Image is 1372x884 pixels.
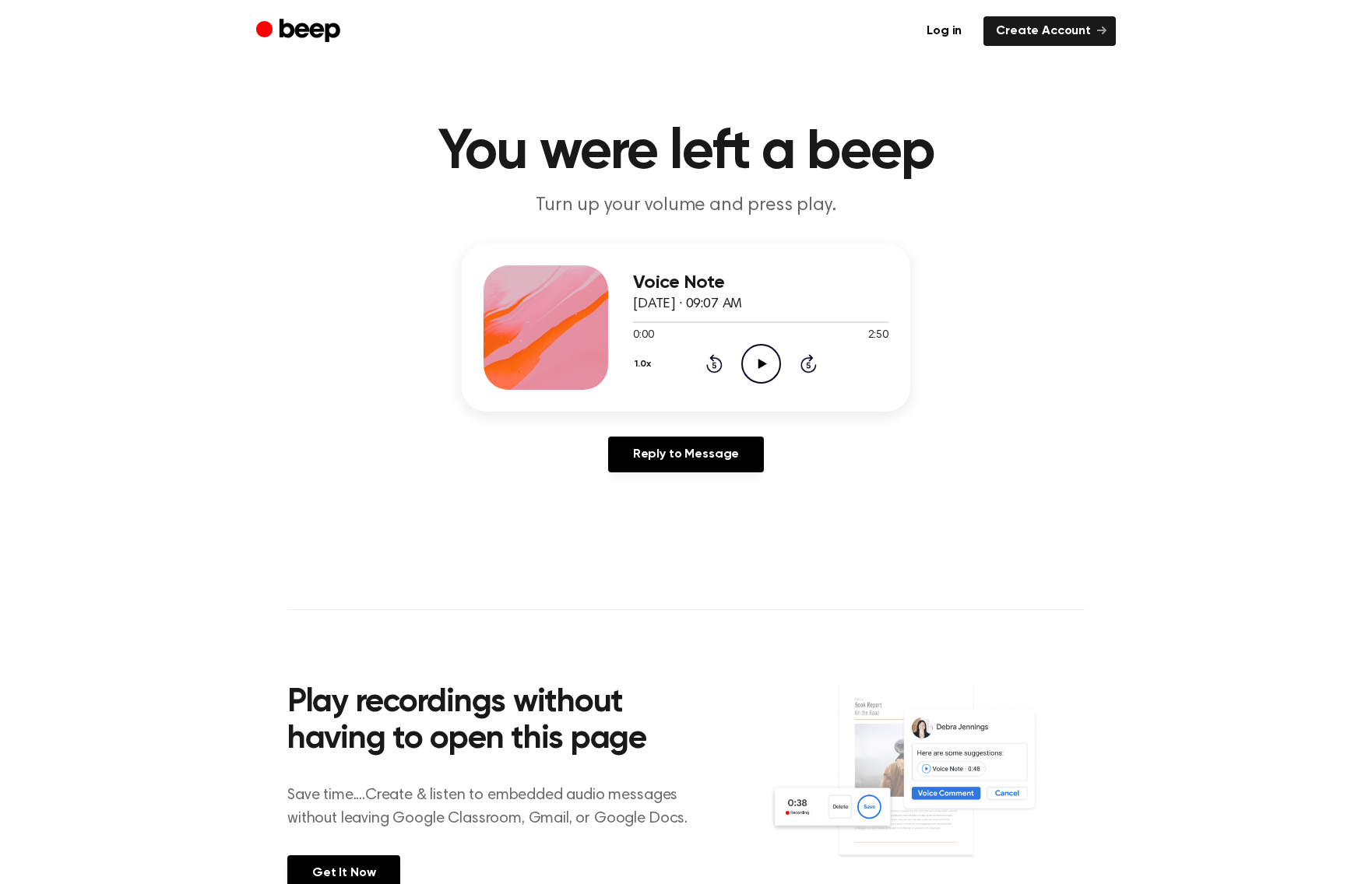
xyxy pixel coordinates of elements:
p: Turn up your volume and press play. [387,193,985,219]
a: Reply to Message [608,437,764,472]
a: Create Account [983,16,1116,46]
span: 2:50 [868,328,888,344]
h2: Play recordings without having to open this page [287,685,707,759]
button: 1.0x [633,351,657,377]
a: Log in [914,16,974,46]
span: [DATE] · 09:07 AM [633,297,742,311]
h1: You were left a beep [287,125,1085,181]
span: 0:00 [633,328,653,344]
a: Beep [256,16,344,47]
p: Save time....Create & listen to embedded audio messages without leaving Google Classroom, Gmail, ... [287,784,707,830]
h3: Voice Note [633,272,888,293]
